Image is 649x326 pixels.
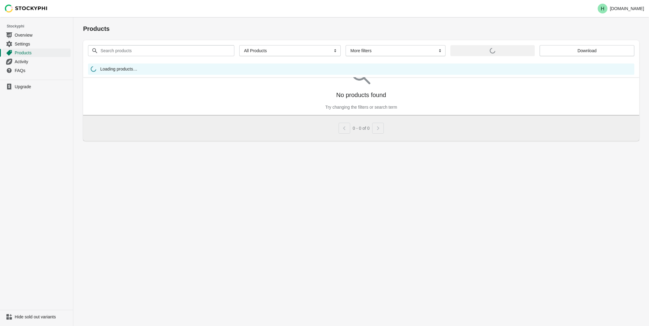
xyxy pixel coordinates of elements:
[100,66,137,74] span: Loading products…
[598,4,607,13] span: Avatar with initials H
[15,67,69,74] span: FAQs
[83,24,639,33] h1: Products
[540,45,634,56] button: Download
[577,48,596,53] span: Download
[610,6,644,11] p: [DOMAIN_NAME]
[336,91,386,99] p: No products found
[100,45,223,56] input: Search products
[339,120,383,134] nav: Pagination
[2,48,71,57] a: Products
[7,23,73,29] span: Stockyphi
[15,59,69,65] span: Activity
[15,41,69,47] span: Settings
[325,104,397,110] p: Try changing the filters or search term
[601,6,604,11] text: H
[353,126,369,131] span: 0 - 0 of 0
[15,32,69,38] span: Overview
[2,66,71,75] a: FAQs
[2,57,71,66] a: Activity
[2,31,71,39] a: Overview
[15,50,69,56] span: Products
[2,82,71,91] a: Upgrade
[2,313,71,321] a: Hide sold out variants
[5,5,48,13] img: Stockyphi
[2,39,71,48] a: Settings
[15,314,69,320] span: Hide sold out variants
[595,2,647,15] button: Avatar with initials H[DOMAIN_NAME]
[15,84,69,90] span: Upgrade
